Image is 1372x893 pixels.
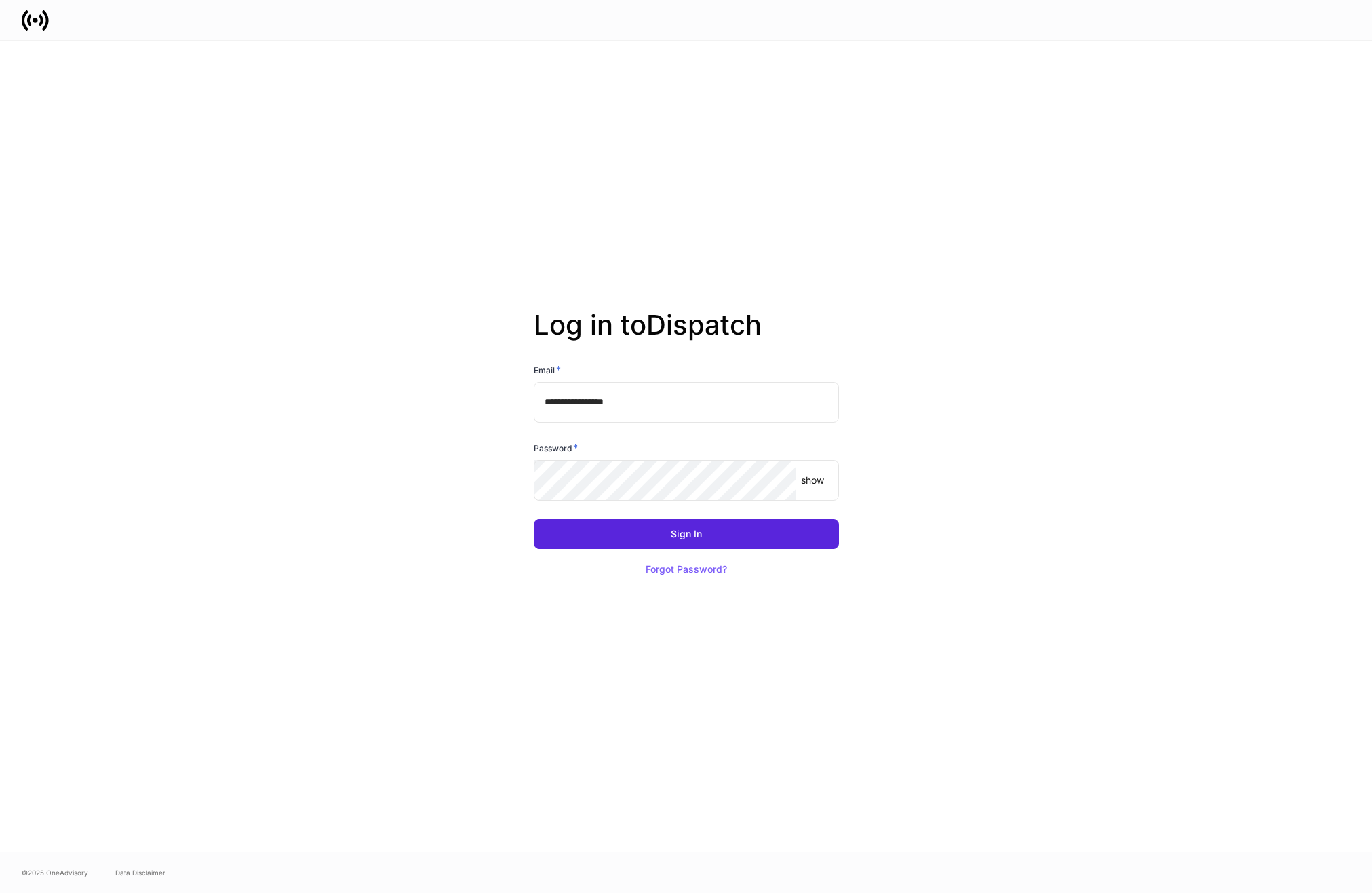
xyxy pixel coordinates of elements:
[22,867,88,878] span: © 2025 OneAdvisory
[534,441,578,455] h6: Password
[534,363,561,377] h6: Email
[534,519,839,549] button: Sign In
[629,554,744,584] button: Forgot Password?
[115,867,165,878] a: Data Disclaimer
[646,565,727,574] div: Forgot Password?
[671,529,702,539] div: Sign In
[801,474,824,487] p: show
[534,309,839,363] h2: Log in to Dispatch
